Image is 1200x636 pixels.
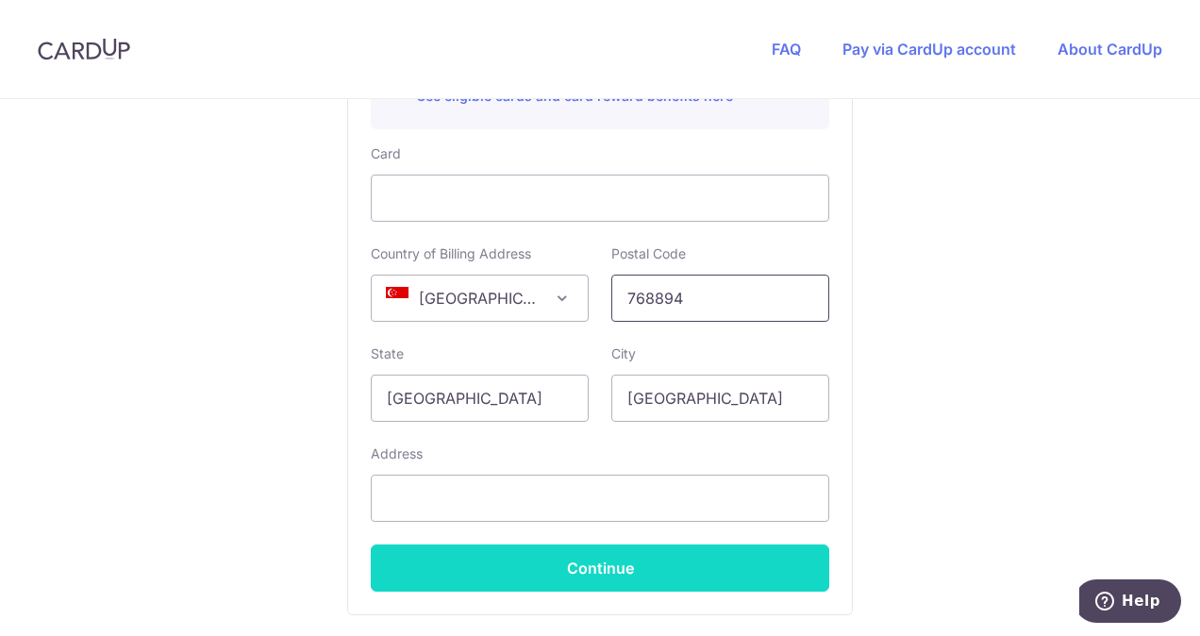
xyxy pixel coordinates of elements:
[387,187,813,209] iframe: Secure card payment input frame
[371,275,589,322] span: Singapore
[371,344,404,363] label: State
[38,38,130,60] img: CardUp
[1079,579,1181,627] iframe: Opens a widget where you can find more information
[1058,40,1162,59] a: About CardUp
[772,40,801,59] a: FAQ
[372,276,588,321] span: Singapore
[371,244,531,263] label: Country of Billing Address
[611,244,686,263] label: Postal Code
[371,444,423,463] label: Address
[611,344,636,363] label: City
[842,40,1016,59] a: Pay via CardUp account
[371,144,401,163] label: Card
[371,544,829,592] button: Continue
[611,275,829,322] input: Example 123456
[417,88,733,104] a: See eligible cards and card reward benefits here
